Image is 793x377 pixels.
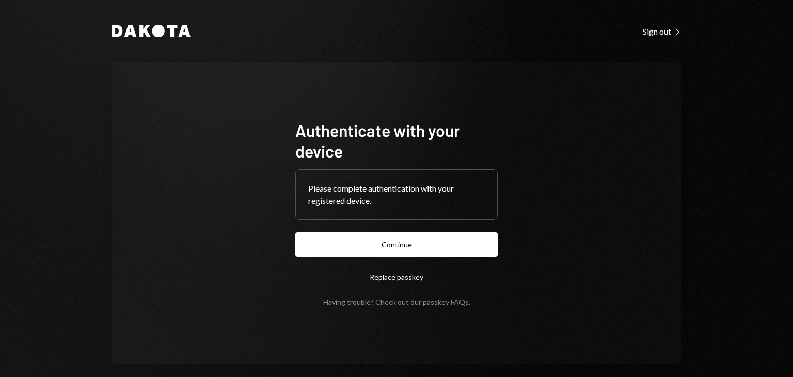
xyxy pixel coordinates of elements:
[295,232,498,257] button: Continue
[295,265,498,289] button: Replace passkey
[643,26,681,37] div: Sign out
[423,297,469,307] a: passkey FAQs
[323,297,470,306] div: Having trouble? Check out our .
[643,25,681,37] a: Sign out
[308,182,485,207] div: Please complete authentication with your registered device.
[295,120,498,161] h1: Authenticate with your device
